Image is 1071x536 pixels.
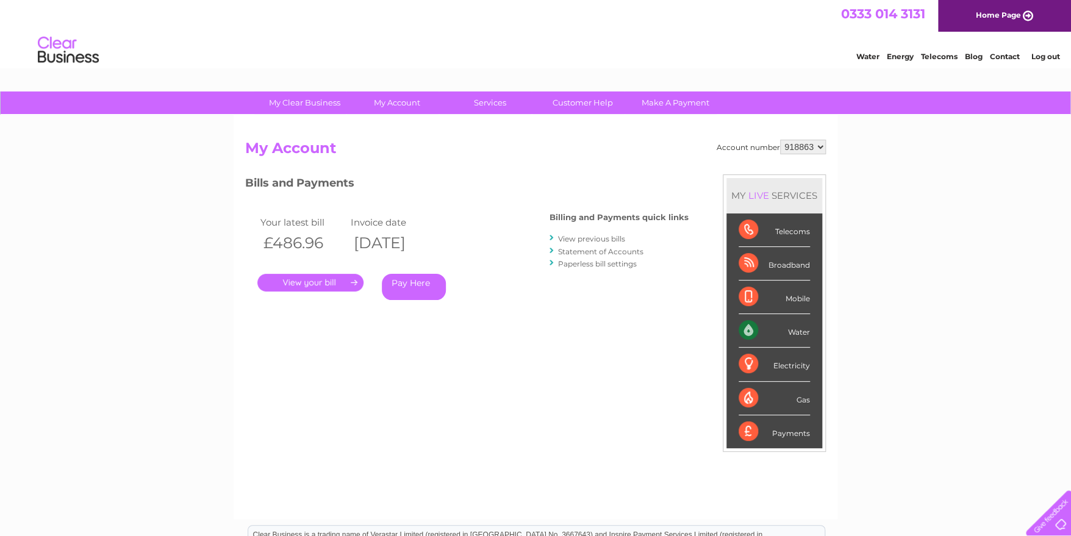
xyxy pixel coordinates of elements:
[856,52,879,61] a: Water
[1031,52,1059,61] a: Log out
[746,190,772,201] div: LIVE
[558,247,643,256] a: Statement of Accounts
[990,52,1020,61] a: Contact
[254,91,355,114] a: My Clear Business
[739,415,810,448] div: Payments
[739,247,810,281] div: Broadband
[37,32,99,69] img: logo.png
[245,174,689,196] h3: Bills and Payments
[347,91,448,114] a: My Account
[257,274,364,291] a: .
[245,140,826,163] h2: My Account
[887,52,914,61] a: Energy
[739,281,810,314] div: Mobile
[739,213,810,247] div: Telecoms
[257,230,348,255] th: £486.96
[921,52,958,61] a: Telecoms
[558,234,625,243] a: View previous bills
[348,230,438,255] th: [DATE]
[717,140,826,154] div: Account number
[382,274,446,300] a: Pay Here
[965,52,983,61] a: Blog
[558,259,637,268] a: Paperless bill settings
[532,91,633,114] a: Customer Help
[739,382,810,415] div: Gas
[625,91,726,114] a: Make A Payment
[739,348,810,381] div: Electricity
[248,7,825,59] div: Clear Business is a trading name of Verastar Limited (registered in [GEOGRAPHIC_DATA] No. 3667643...
[348,214,438,230] td: Invoice date
[841,6,925,21] a: 0333 014 3131
[726,178,822,213] div: MY SERVICES
[550,213,689,222] h4: Billing and Payments quick links
[440,91,540,114] a: Services
[257,214,348,230] td: Your latest bill
[739,314,810,348] div: Water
